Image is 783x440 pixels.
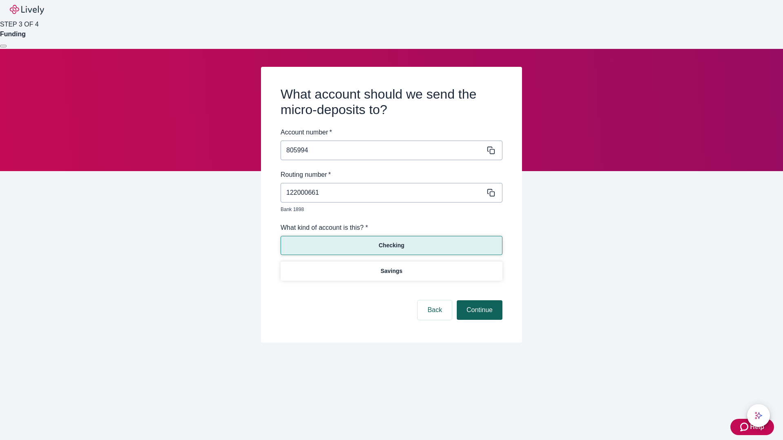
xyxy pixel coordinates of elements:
[378,241,404,250] p: Checking
[740,422,750,432] svg: Zendesk support icon
[487,189,495,197] svg: Copy to clipboard
[750,422,764,432] span: Help
[281,223,368,233] label: What kind of account is this? *
[380,267,403,275] p: Savings
[281,206,497,213] p: Bank 1898
[730,419,774,435] button: Zendesk support iconHelp
[281,128,332,137] label: Account number
[10,5,44,15] img: Lively
[418,300,452,320] button: Back
[457,300,502,320] button: Continue
[485,187,497,198] button: Copy message content to clipboard
[281,86,502,118] h2: What account should we send the micro-deposits to?
[281,236,502,255] button: Checking
[747,404,770,427] button: chat
[485,145,497,156] button: Copy message content to clipboard
[281,262,502,281] button: Savings
[281,170,331,180] label: Routing number
[754,411,763,420] svg: Lively AI Assistant
[487,146,495,154] svg: Copy to clipboard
